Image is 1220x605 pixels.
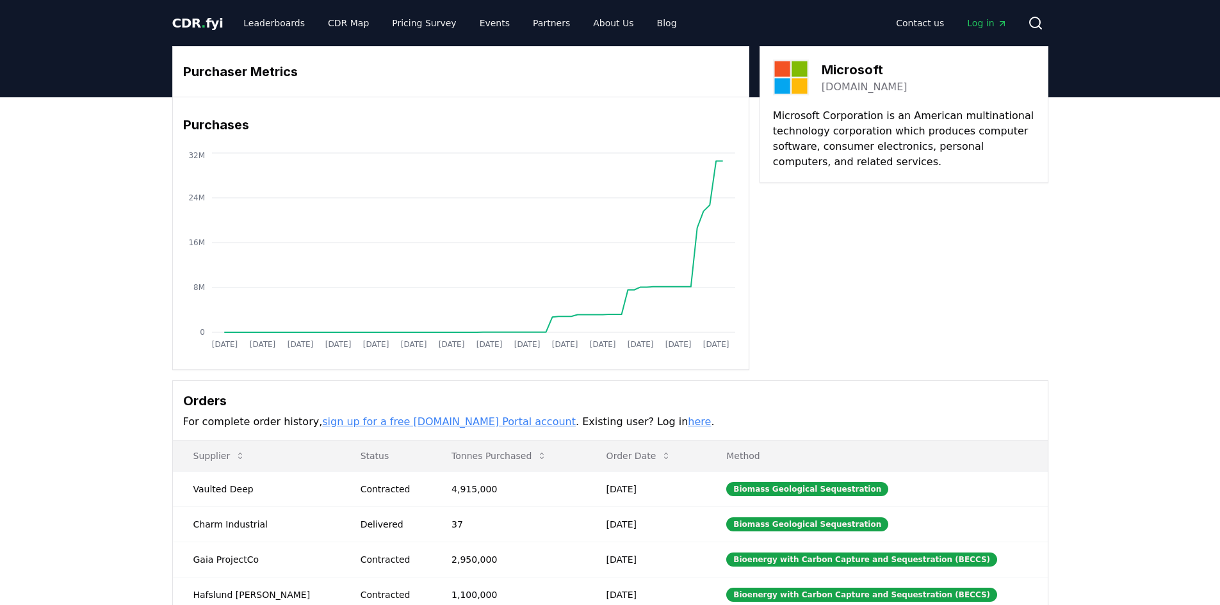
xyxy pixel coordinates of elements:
[173,471,340,506] td: Vaulted Deep
[523,12,580,35] a: Partners
[233,12,315,35] a: Leaderboards
[211,340,238,349] tspan: [DATE]
[647,12,687,35] a: Blog
[173,506,340,542] td: Charm Industrial
[469,12,520,35] a: Events
[773,108,1035,170] p: Microsoft Corporation is an American multinational technology corporation which produces computer...
[716,449,1037,462] p: Method
[362,340,389,349] tspan: [DATE]
[400,340,427,349] tspan: [DATE]
[188,151,205,160] tspan: 32M
[726,482,888,496] div: Biomass Geological Sequestration
[172,15,224,31] span: CDR fyi
[188,193,205,202] tspan: 24M
[350,449,421,462] p: Status
[322,415,576,428] a: sign up for a free [DOMAIN_NAME] Portal account
[886,12,1017,35] nav: Main
[703,340,729,349] tspan: [DATE]
[183,414,1037,430] p: For complete order history, . Existing user? Log in .
[773,60,809,95] img: Microsoft-logo
[201,15,206,31] span: .
[886,12,954,35] a: Contact us
[431,471,586,506] td: 4,915,000
[596,443,682,469] button: Order Date
[287,340,313,349] tspan: [DATE]
[441,443,557,469] button: Tonnes Purchased
[586,506,706,542] td: [DATE]
[822,60,907,79] h3: Microsoft
[183,62,738,81] h3: Purchaser Metrics
[589,340,615,349] tspan: [DATE]
[188,238,205,247] tspan: 16M
[193,283,205,292] tspan: 8M
[200,328,205,337] tspan: 0
[318,12,379,35] a: CDR Map
[627,340,653,349] tspan: [DATE]
[726,553,997,567] div: Bioenergy with Carbon Capture and Sequestration (BECCS)
[586,542,706,577] td: [DATE]
[382,12,466,35] a: Pricing Survey
[726,517,888,531] div: Biomass Geological Sequestration
[822,79,907,95] a: [DOMAIN_NAME]
[431,542,586,577] td: 2,950,000
[173,542,340,577] td: Gaia ProjectCo
[438,340,464,349] tspan: [DATE]
[183,443,256,469] button: Supplier
[249,340,275,349] tspan: [DATE]
[967,17,1007,29] span: Log in
[361,483,421,496] div: Contracted
[665,340,691,349] tspan: [DATE]
[476,340,502,349] tspan: [DATE]
[172,14,224,32] a: CDR.fyi
[551,340,578,349] tspan: [DATE]
[688,415,711,428] a: here
[233,12,687,35] nav: Main
[183,115,738,134] h3: Purchases
[325,340,351,349] tspan: [DATE]
[726,588,997,602] div: Bioenergy with Carbon Capture and Sequestration (BECCS)
[431,506,586,542] td: 37
[583,12,644,35] a: About Us
[957,12,1017,35] a: Log in
[361,588,421,601] div: Contracted
[586,471,706,506] td: [DATE]
[183,391,1037,410] h3: Orders
[514,340,540,349] tspan: [DATE]
[361,518,421,531] div: Delivered
[361,553,421,566] div: Contracted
